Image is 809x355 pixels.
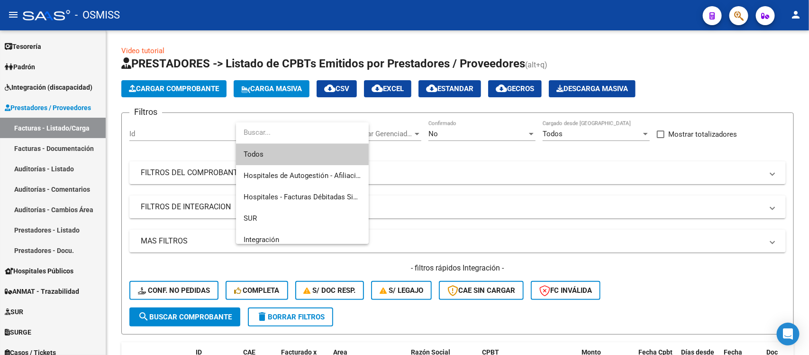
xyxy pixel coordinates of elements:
input: dropdown search [236,122,369,143]
span: Hospitales - Facturas Débitadas Sistema viejo [244,193,390,201]
span: Todos [244,144,361,165]
span: SUR [244,214,257,223]
span: Integración [244,235,279,244]
div: Open Intercom Messenger [777,323,800,346]
span: Hospitales de Autogestión - Afiliaciones [244,171,372,180]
